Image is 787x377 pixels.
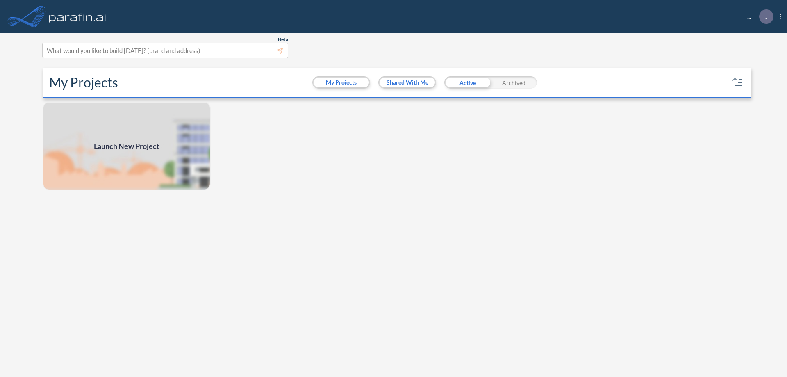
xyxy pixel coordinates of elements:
[278,36,288,43] span: Beta
[47,8,108,25] img: logo
[731,76,744,89] button: sort
[444,76,491,89] div: Active
[735,9,781,24] div: ...
[49,75,118,90] h2: My Projects
[43,102,211,190] a: Launch New Project
[765,13,767,20] p: .
[491,76,537,89] div: Archived
[380,78,435,87] button: Shared With Me
[314,78,369,87] button: My Projects
[43,102,211,190] img: add
[94,141,159,152] span: Launch New Project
